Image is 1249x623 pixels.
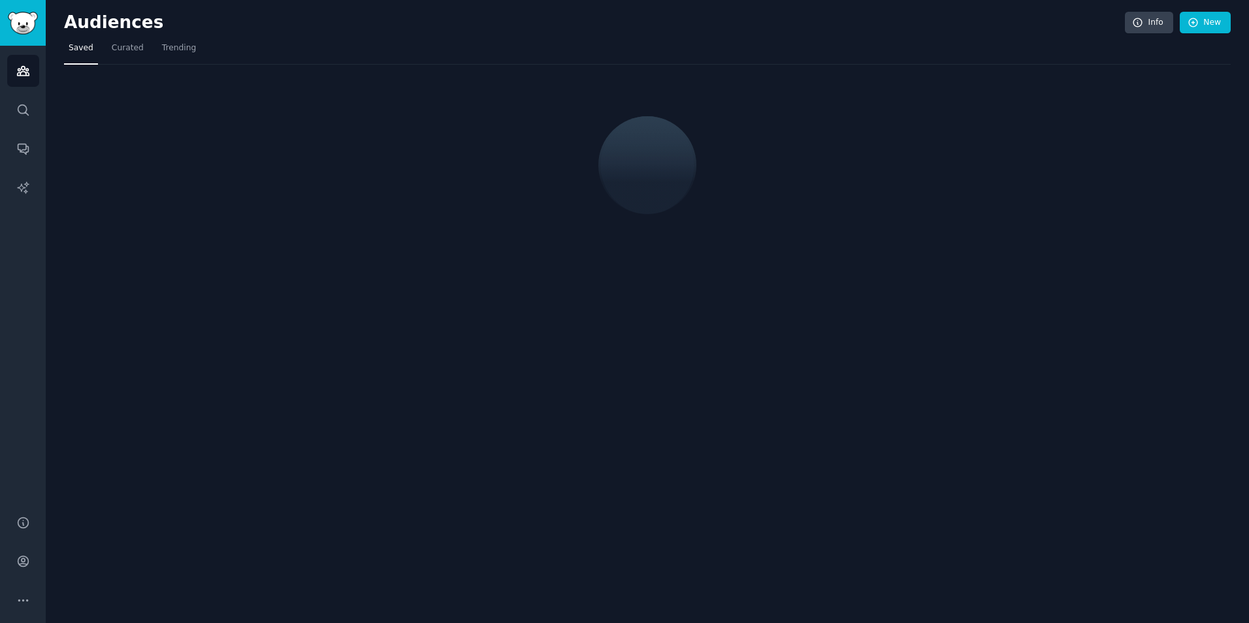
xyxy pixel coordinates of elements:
[1125,12,1173,34] a: Info
[64,12,1125,33] h2: Audiences
[107,38,148,65] a: Curated
[162,42,196,54] span: Trending
[1180,12,1231,34] a: New
[69,42,93,54] span: Saved
[8,12,38,35] img: GummySearch logo
[112,42,144,54] span: Curated
[64,38,98,65] a: Saved
[157,38,201,65] a: Trending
